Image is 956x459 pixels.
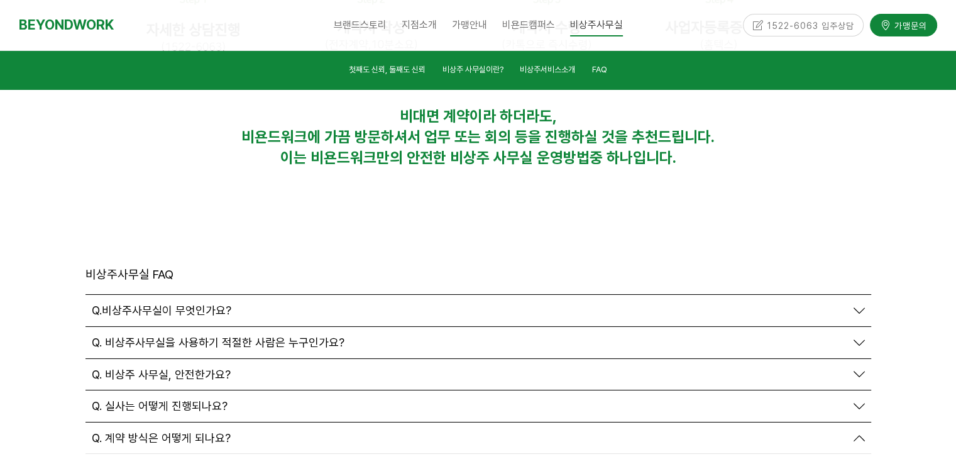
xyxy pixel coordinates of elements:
span: 비상주사무실 [570,14,623,36]
a: 가맹문의 [870,14,937,36]
a: 비욘드캠퍼스 [495,9,563,41]
a: 비상주 사무실이란? [442,63,503,80]
span: Q. 실사는 어떻게 진행되나요? [92,399,228,413]
span: 지점소개 [402,19,437,31]
a: 비상주서비스소개 [520,63,575,80]
span: 비욘드캠퍼스 [502,19,555,31]
span: 비상주 사무실이란? [442,65,503,74]
span: 가맹안내 [452,19,487,31]
a: 첫째도 신뢰, 둘째도 신뢰 [349,63,426,80]
span: Q.비상주사무실이 무엇인가요? [92,304,231,318]
a: FAQ [592,63,607,80]
a: 지점소개 [394,9,444,41]
span: FAQ [592,65,607,74]
span: Q. 계약 방식은 어떻게 되나요? [92,431,231,445]
a: BEYONDWORK [19,13,114,36]
span: 비상주서비스소개 [520,65,575,74]
span: Q. 비상주 사무실, 안전한가요? [92,368,231,382]
header: 비상주사무실 FAQ [85,264,173,285]
strong: 중 하나입니다. [590,148,676,167]
span: 첫째도 신뢰, 둘째도 신뢰 [349,65,426,74]
span: Q. 비상주사무실을 사용하기 적절한 사람은 누구인가요? [92,336,344,350]
span: 가맹문의 [891,19,927,32]
span: 브랜드스토리 [334,19,387,31]
a: 비상주사무실 [563,9,630,41]
span: 이는 비욘드워크만의 안전한 비상주 사무실 운영방법 [280,148,590,167]
a: 브랜드스토리 [326,9,394,41]
span: 비욘드워크에 가끔 방문하셔서 업무 또는 회의 등을 진행하실 것을 추천드립니다. [241,128,715,146]
a: 가맹안내 [444,9,495,41]
strong: 비대면 계약이라 하더라도, [400,107,557,125]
